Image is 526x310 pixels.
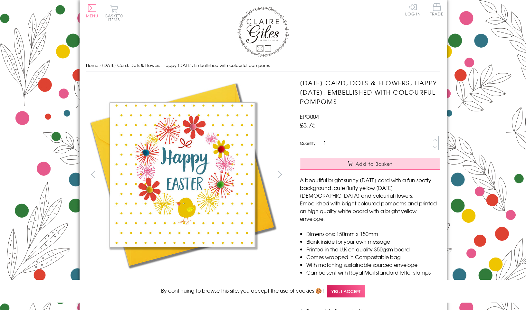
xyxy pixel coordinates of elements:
img: Easter Card, Dots & Flowers, Happy Easter, Embellished with colourful pompoms [86,78,279,271]
button: next [273,167,287,182]
h3: More views [86,278,287,286]
li: Can be sent with Royal Mail standard letter stamps [306,268,440,276]
span: Add to Basket [356,161,392,167]
a: Trade [430,3,444,17]
button: Add to Basket [300,158,440,170]
li: Comes wrapped in Compostable bag [306,253,440,261]
span: EPO004 [300,113,319,120]
li: Blank inside for your own message [306,238,440,245]
nav: breadcrumbs [86,59,440,72]
li: Printed in the U.K on quality 350gsm board [306,245,440,253]
button: Basket0 items [105,5,123,22]
span: [DATE] Card, Dots & Flowers, Happy [DATE], Embellished with colourful pompoms [102,62,270,68]
span: Trade [430,3,444,16]
a: Home [86,62,98,68]
span: Menu [86,13,99,19]
a: Log In [405,3,421,16]
p: A beautiful bright sunny [DATE] card with a fun spotty background, cute fluffy yellow [DATE] [DEM... [300,176,440,222]
button: Menu [86,4,99,18]
label: Quantity [300,140,315,146]
img: Claire Giles Greetings Cards [237,6,289,57]
li: With matching sustainable sourced envelope [306,261,440,268]
li: Dimensions: 150mm x 150mm [306,230,440,238]
button: prev [86,167,100,182]
span: Yes, I accept [327,285,365,297]
span: › [100,62,101,68]
span: £3.75 [300,120,316,129]
span: 0 items [108,13,123,23]
h1: [DATE] Card, Dots & Flowers, Happy [DATE], Embellished with colourful pompoms [300,78,440,106]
